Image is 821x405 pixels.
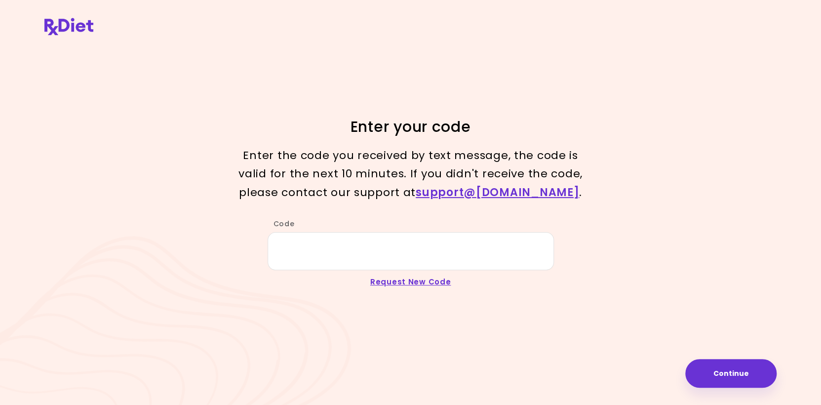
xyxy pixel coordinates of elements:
[238,117,584,136] h1: Enter your code
[44,18,93,35] img: RxDiet
[416,185,579,200] a: support@[DOMAIN_NAME]
[685,359,777,388] button: Continue
[370,277,451,287] a: Request New Code
[268,219,295,229] label: Code
[238,146,584,202] p: Enter the code you received by text message, the code is valid for the next 10 minutes. If you di...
